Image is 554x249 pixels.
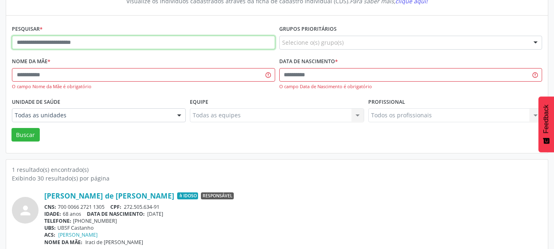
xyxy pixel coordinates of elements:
a: [PERSON_NAME] de [PERSON_NAME] [44,191,174,200]
label: Unidade de saúde [12,96,60,108]
button: Feedback - Mostrar pesquisa [538,96,554,152]
span: Iraci de [PERSON_NAME] [85,239,143,246]
div: 1 resultado(s) encontrado(s) [12,165,542,174]
span: CNS: [44,203,56,210]
div: Exibindo 30 resultado(s) por página [12,174,542,183]
span: 272.505.634-91 [124,203,160,210]
span: CPF: [110,203,121,210]
label: Equipe [190,96,208,108]
a: [PERSON_NAME] [58,231,98,238]
span: Feedback [543,105,550,133]
div: UBSF Castanho [44,224,542,231]
span: Responsável [201,192,234,200]
span: Selecione o(s) grupo(s) [282,38,344,47]
span: NOME DA MÃE: [44,239,82,246]
label: Pesquisar [12,23,43,36]
span: DATA DE NASCIMENTO: [87,210,145,217]
span: TELEFONE: [44,217,71,224]
span: Todas as unidades [15,111,169,119]
label: Grupos prioritários [279,23,337,36]
i: person [18,203,33,218]
div: O campo Nome da Mãe é obrigatório [12,83,275,90]
span: ACS: [44,231,55,238]
span: IDADE: [44,210,61,217]
div: 68 anos [44,210,542,217]
div: [PHONE_NUMBER] [44,217,542,224]
span: Idoso [177,192,198,200]
button: Buscar [11,128,40,142]
label: Data de nascimento [279,55,338,68]
label: Nome da mãe [12,55,50,68]
div: 700 0066 2721 1305 [44,203,542,210]
span: UBS: [44,224,56,231]
span: [DATE] [147,210,163,217]
div: O campo Data de Nascimento é obrigatório [279,83,543,90]
label: Profissional [368,96,405,108]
